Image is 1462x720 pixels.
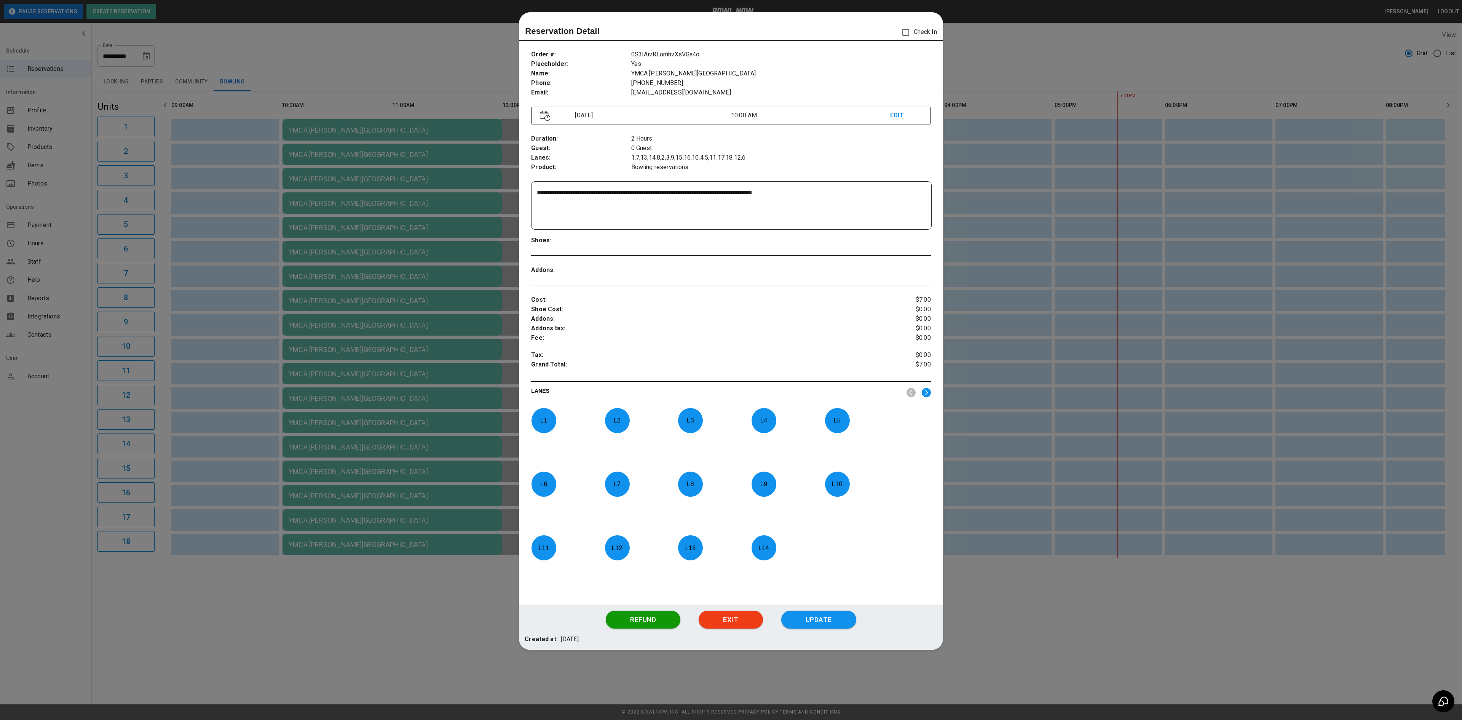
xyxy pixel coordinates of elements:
p: 0S3IAivRLomhvXsVGa4o [631,50,931,59]
p: L 1 [531,411,556,429]
p: Addons : [531,314,864,324]
button: Update [781,611,856,629]
p: Grand Total : [531,360,864,371]
p: L 12 [605,539,630,557]
p: L 6 [531,475,556,493]
p: 1,7,13,14,8,2,3,9,15,16,10,4,5,11,17,18,12,6 [631,153,931,163]
p: Duration : [531,134,631,144]
p: LANES [531,387,900,398]
p: Lanes : [531,153,631,163]
p: Email : [531,88,631,98]
p: Check In [898,24,937,40]
p: L 14 [751,539,776,557]
button: Refund [606,611,680,629]
p: [PHONE_NUMBER] [631,78,931,88]
p: Tax : [531,350,864,360]
p: Cost : [531,295,864,305]
p: $0.00 [864,305,931,314]
p: L 8 [678,475,703,493]
img: right.svg [922,388,931,397]
p: L 9 [751,475,776,493]
p: Created at: [525,635,558,644]
p: [DATE] [572,111,731,120]
p: Bowling reservations [631,163,931,172]
p: L 13 [678,539,703,557]
p: Order # : [531,50,631,59]
p: EDIT [890,111,922,120]
p: L 11 [531,539,556,557]
img: nav_left.svg [907,388,916,397]
p: 0 Guest [631,144,931,153]
p: Product : [531,163,631,172]
p: $0.00 [864,314,931,324]
p: $7.00 [864,295,931,305]
p: 2 Hours [631,134,931,144]
p: $7.00 [864,360,931,371]
p: Addons tax : [531,324,864,333]
img: Vector [540,111,551,121]
p: L 10 [825,475,850,493]
p: Shoe Cost : [531,305,864,314]
p: Fee : [531,333,864,343]
p: Shoes : [531,236,631,245]
p: L 7 [605,475,630,493]
p: L 4 [751,411,776,429]
p: L 3 [678,411,703,429]
button: Exit [699,611,763,629]
p: Name : [531,69,631,78]
p: Guest : [531,144,631,153]
p: Placeholder : [531,59,631,69]
p: $0.00 [864,324,931,333]
p: L 5 [825,411,850,429]
p: $0.00 [864,350,931,360]
p: $0.00 [864,333,931,343]
p: Yes [631,59,931,69]
p: 10:00 AM [731,111,890,120]
p: [DATE] [561,635,579,644]
p: Reservation Detail [525,25,600,37]
p: YMCA [PERSON_NAME][GEOGRAPHIC_DATA] [631,69,931,78]
p: Phone : [531,78,631,88]
p: [EMAIL_ADDRESS][DOMAIN_NAME] [631,88,931,98]
p: L 2 [605,411,630,429]
p: Addons : [531,266,631,275]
